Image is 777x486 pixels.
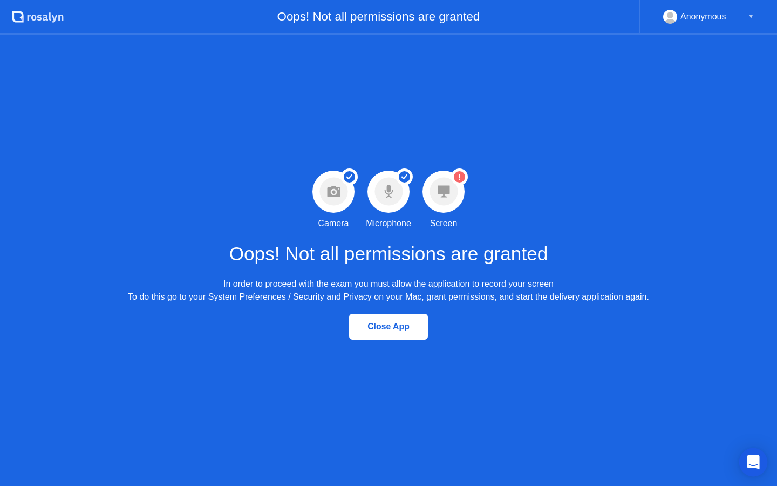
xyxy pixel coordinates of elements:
[318,217,349,230] div: Camera
[349,314,428,340] button: Close App
[430,217,458,230] div: Screen
[748,10,754,24] div: ▼
[128,278,649,303] div: In order to proceed with the exam you must allow the application to record your screen To do this...
[366,217,411,230] div: Microphone
[229,240,548,268] h1: Oops! Not all permissions are granted
[680,10,726,24] div: Anonymous
[352,322,425,332] div: Close App
[739,448,768,477] div: Open Intercom Messenger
